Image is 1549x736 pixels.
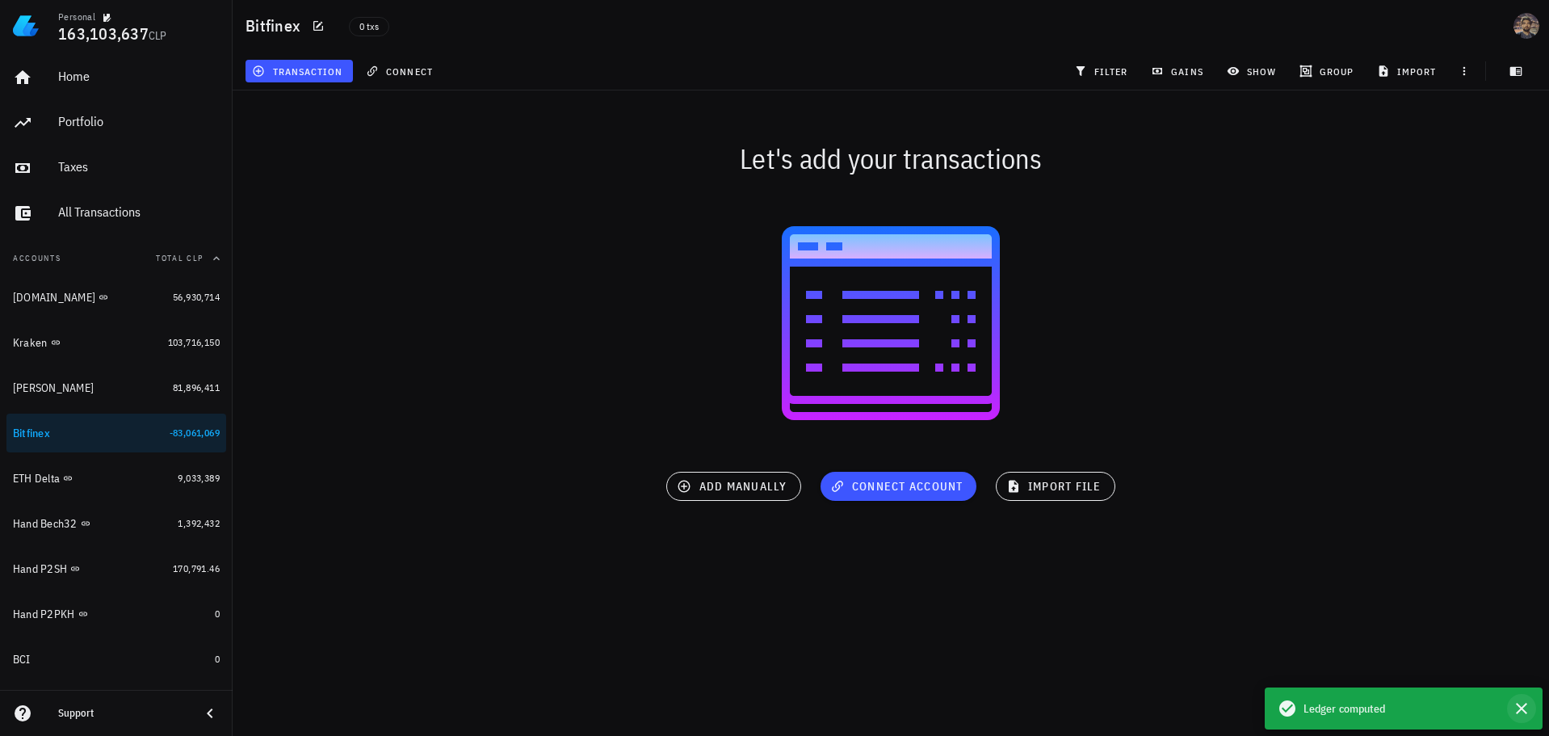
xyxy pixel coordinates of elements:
[6,239,226,278] button: AccountsTotal CLP
[173,291,220,303] span: 56,930,714
[821,472,976,501] button: connect account
[1303,65,1354,78] span: group
[13,427,50,440] div: Bitfinex
[6,595,226,633] a: Hand P2PKH 0
[833,479,963,494] span: connect account
[666,472,800,501] button: add manually
[58,11,95,23] div: Personal
[1292,60,1363,82] button: group
[13,608,75,621] div: Hand P2PKH
[1371,60,1446,82] button: import
[173,562,220,574] span: 170,791.46
[6,323,226,362] a: Kraken 103,716,150
[1067,60,1137,82] button: filter
[58,69,220,84] div: Home
[6,459,226,498] a: ETH Delta 9,033,389
[13,336,48,350] div: Kraken
[369,65,433,78] span: connect
[1010,479,1102,494] span: import file
[255,65,342,78] span: transaction
[13,517,78,531] div: Hand Bech32
[58,204,220,220] div: All Transactions
[58,159,220,175] div: Taxes
[1380,65,1437,78] span: import
[168,336,220,348] span: 103,716,150
[6,278,226,317] a: [DOMAIN_NAME] 56,930,714
[13,291,95,305] div: [DOMAIN_NAME]
[246,13,307,39] h1: Bitfinex
[1144,60,1213,82] button: gains
[149,28,167,43] span: CLP
[215,653,220,665] span: 0
[58,707,187,720] div: Support
[6,149,226,187] a: Taxes
[178,472,220,484] span: 9,033,389
[1230,65,1276,78] span: show
[6,640,226,679] a: BCI 0
[246,60,353,82] button: transaction
[178,517,220,529] span: 1,392,432
[58,114,220,129] div: Portfolio
[58,23,149,44] span: 163,103,637
[1219,60,1286,82] button: show
[13,13,39,39] img: LedgiFi
[6,368,226,407] a: [PERSON_NAME] 81,896,411
[170,427,220,439] span: -83,061,069
[173,381,220,393] span: 81,896,411
[1077,65,1128,78] span: filter
[13,562,67,576] div: Hand P2SH
[6,549,226,588] a: Hand P2SH 170,791.46
[13,653,31,667] div: BCI
[6,103,226,142] a: Portfolio
[1513,13,1539,39] div: avatar
[1303,700,1386,717] span: Ledger computed
[6,58,226,97] a: Home
[6,194,226,233] a: All Transactions
[13,472,60,486] div: ETH Delta
[996,472,1115,501] button: import file
[156,253,204,263] span: Total CLP
[680,479,787,494] span: add manually
[6,414,226,452] a: Bitfinex -83,061,069
[1154,65,1203,78] span: gains
[13,381,94,395] div: [PERSON_NAME]
[6,504,226,543] a: Hand Bech32 1,392,432
[359,60,443,82] button: connect
[359,18,379,36] span: 0 txs
[215,608,220,620] span: 0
